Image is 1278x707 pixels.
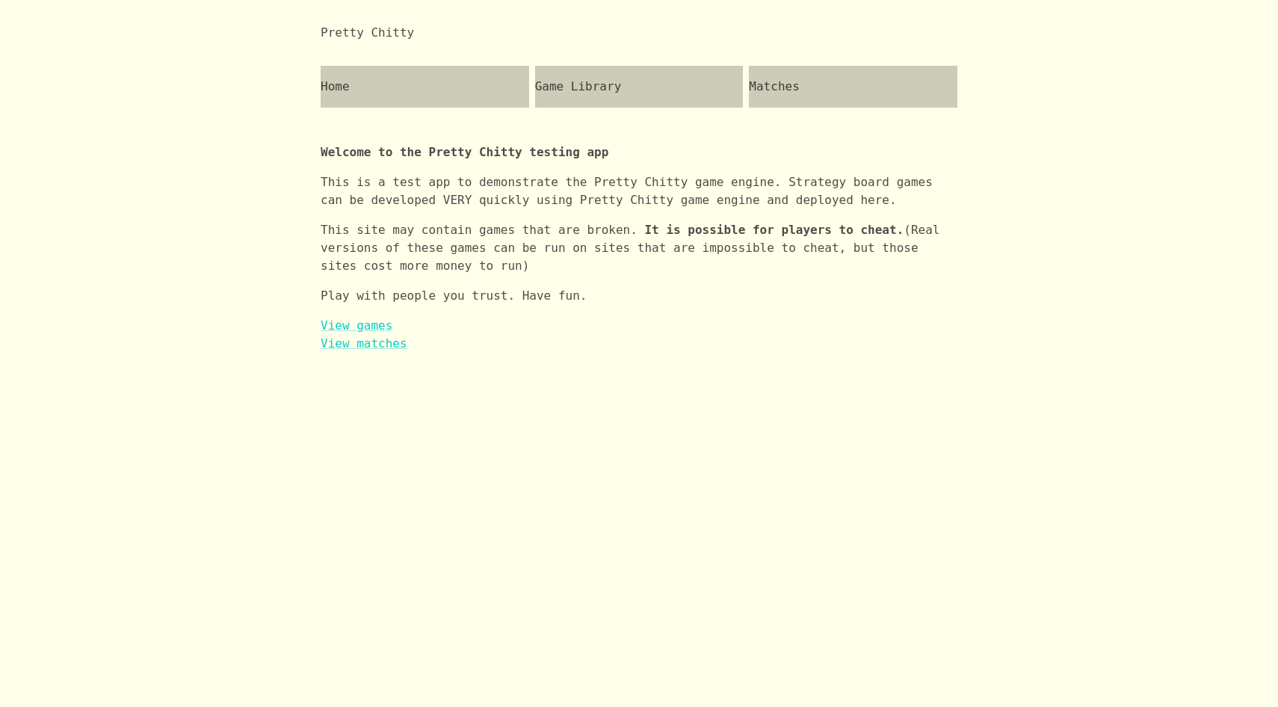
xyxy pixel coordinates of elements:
[321,318,392,333] a: View games
[321,336,407,351] a: View matches
[321,120,957,173] p: Welcome to the Pretty Chitty testing app
[321,221,957,287] p: This site may contain games that are broken. (Real versions of these games can be run on sites th...
[321,173,957,221] p: This is a test app to demonstrate the Pretty Chitty game engine. Strategy board games can be deve...
[321,24,414,42] div: Pretty Chitty
[749,66,957,108] a: Matches
[535,66,744,108] a: Game Library
[321,66,529,108] a: Home
[321,287,957,317] p: Play with people you trust. Have fun.
[644,223,904,237] b: It is possible for players to cheat.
